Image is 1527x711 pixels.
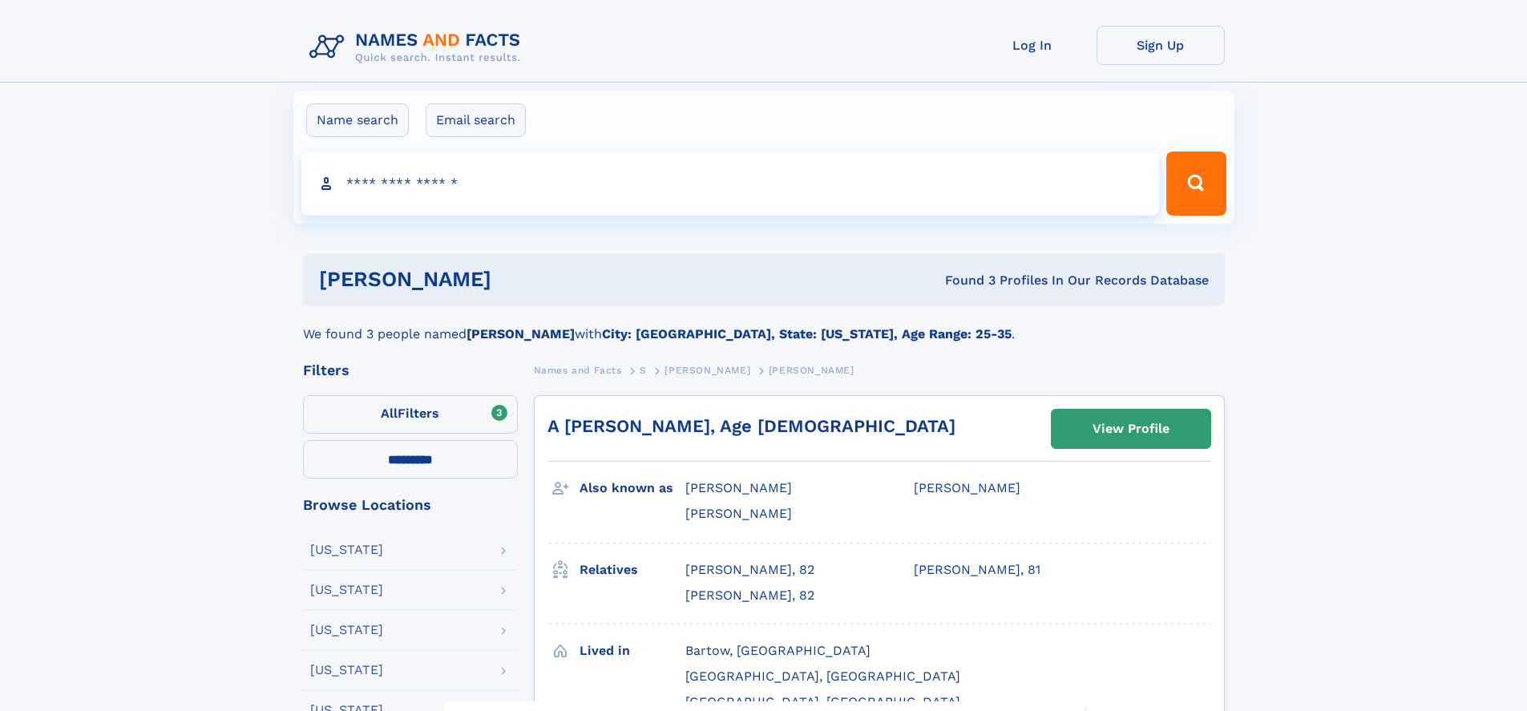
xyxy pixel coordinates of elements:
[547,416,955,436] a: A [PERSON_NAME], Age [DEMOGRAPHIC_DATA]
[685,561,814,579] a: [PERSON_NAME], 82
[310,664,383,677] div: [US_STATE]
[640,365,647,376] span: S
[640,360,647,380] a: S
[685,643,871,658] span: Bartow, [GEOGRAPHIC_DATA]
[968,26,1097,65] a: Log In
[580,475,685,502] h3: Also known as
[306,103,409,137] label: Name search
[303,498,518,512] div: Browse Locations
[310,584,383,596] div: [US_STATE]
[1093,410,1169,447] div: View Profile
[534,360,622,380] a: Names and Facts
[665,360,750,380] a: [PERSON_NAME]
[718,272,1209,289] div: Found 3 Profiles In Our Records Database
[303,305,1225,344] div: We found 3 people named with .
[319,269,718,289] h1: [PERSON_NAME]
[914,561,1040,579] a: [PERSON_NAME], 81
[685,506,792,521] span: [PERSON_NAME]
[303,363,518,378] div: Filters
[602,326,1012,341] b: City: [GEOGRAPHIC_DATA], State: [US_STATE], Age Range: 25-35
[310,624,383,636] div: [US_STATE]
[685,694,960,709] span: [GEOGRAPHIC_DATA], [GEOGRAPHIC_DATA]
[1097,26,1225,65] a: Sign Up
[467,326,575,341] b: [PERSON_NAME]
[303,395,518,434] label: Filters
[301,151,1160,216] input: search input
[914,480,1020,495] span: [PERSON_NAME]
[580,637,685,665] h3: Lived in
[310,543,383,556] div: [US_STATE]
[1052,410,1210,448] a: View Profile
[769,365,854,376] span: [PERSON_NAME]
[685,587,814,604] a: [PERSON_NAME], 82
[1166,151,1226,216] button: Search Button
[685,480,792,495] span: [PERSON_NAME]
[685,669,960,684] span: [GEOGRAPHIC_DATA], [GEOGRAPHIC_DATA]
[580,556,685,584] h3: Relatives
[381,406,398,421] span: All
[665,365,750,376] span: [PERSON_NAME]
[303,26,534,69] img: Logo Names and Facts
[426,103,526,137] label: Email search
